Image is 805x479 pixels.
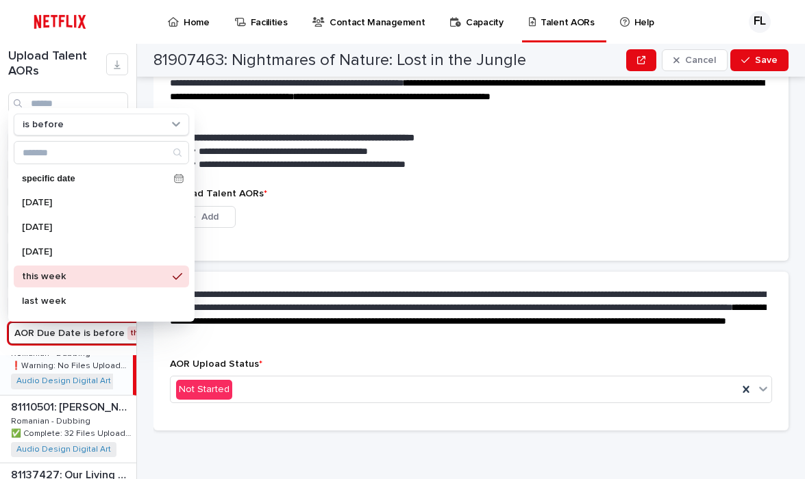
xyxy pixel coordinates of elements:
[14,168,189,189] div: specific date
[27,8,92,36] img: ifQbXi3ZQGMSEF7WDB7W
[16,376,111,386] a: Audio Design Digital Art
[14,142,188,164] input: Search
[22,198,167,207] p: [DATE]
[170,206,236,228] button: Add
[14,141,189,164] div: Search
[22,272,167,281] p: this week
[22,174,169,183] p: specific date
[201,212,219,222] span: Add
[749,11,771,33] div: FL
[8,322,190,344] button: AOR Due Date
[23,119,64,131] p: is before
[8,92,128,114] input: Search
[730,49,789,71] button: Save
[11,398,134,414] p: 81110501: Thelma the Unicorn
[662,49,728,71] button: Cancel
[176,380,232,400] div: Not Started
[16,445,111,454] a: Audio Design Digital Art
[11,426,134,439] p: ✅ Complete: 32 Files Uploaded
[153,51,526,70] h2: 81907463: Nightmares of Nature: Lost in the Jungle
[22,222,167,232] p: [DATE]
[11,359,130,371] p: ❗️Warning: No Files Uploaded
[22,296,167,306] p: last week
[22,247,167,257] p: [DATE]
[170,359,262,369] span: AOR Upload Status
[11,414,93,426] p: Romanian - Dubbing
[755,55,778,65] span: Save
[170,189,267,198] span: Upload Talent AORs
[8,49,106,79] h1: Upload Talent AORs
[685,55,716,65] span: Cancel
